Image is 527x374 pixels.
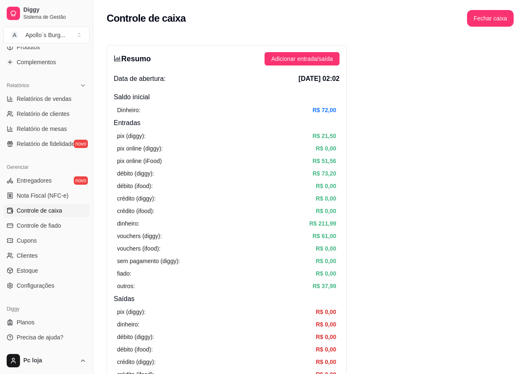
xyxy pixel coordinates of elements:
[3,249,90,262] a: Clientes
[309,219,336,228] article: R$ 211,99
[117,181,153,191] article: débito (ifood):
[117,231,162,241] article: vouchers (diggy):
[3,234,90,247] a: Cupons
[316,194,336,203] article: R$ 0,00
[312,105,336,115] article: R$ 72,00
[312,156,336,166] article: R$ 51,56
[17,266,38,275] span: Estoque
[117,256,180,266] article: sem pagamento (diggy):
[114,53,151,65] h3: Resumo
[316,244,336,253] article: R$ 0,00
[117,105,140,115] article: Dinheiro:
[3,55,90,69] a: Complementos
[23,357,76,364] span: Pc loja
[312,231,336,241] article: R$ 61,00
[17,251,38,260] span: Clientes
[107,12,186,25] h2: Controle de caixa
[25,31,65,39] div: Apollo´s Burg ...
[3,264,90,277] a: Estoque
[316,206,336,216] article: R$ 0,00
[3,219,90,232] a: Controle de fiado
[114,118,340,128] h4: Entradas
[3,351,90,371] button: Pc loja
[3,331,90,344] a: Precisa de ajuda?
[114,294,340,304] h4: Saídas
[467,10,514,27] button: Fechar caixa
[312,131,336,141] article: R$ 21,50
[271,54,333,63] span: Adicionar entrada/saída
[316,345,336,354] article: R$ 0,00
[17,125,67,133] span: Relatório de mesas
[17,236,37,245] span: Cupons
[17,333,63,341] span: Precisa de ajuda?
[312,281,336,291] article: R$ 37,99
[316,269,336,278] article: R$ 0,00
[316,320,336,329] article: R$ 0,00
[114,92,340,102] h4: Saldo inícial
[117,345,153,354] article: débito (ifood):
[17,140,75,148] span: Relatório de fidelidade
[117,307,145,316] article: pix (diggy):
[316,332,336,341] article: R$ 0,00
[117,269,131,278] article: fiado:
[3,279,90,292] a: Configurações
[7,82,29,89] span: Relatórios
[117,206,154,216] article: crédito (ifood):
[3,27,90,43] button: Select a team
[117,281,135,291] article: outros:
[23,14,86,20] span: Sistema de Gestão
[117,357,156,366] article: crédito (diggy):
[316,144,336,153] article: R$ 0,00
[117,169,154,178] article: débito (diggy):
[23,6,86,14] span: Diggy
[117,320,140,329] article: dinheiro:
[117,332,154,341] article: débito (diggy):
[3,137,90,151] a: Relatório de fidelidadenovo
[312,169,336,178] article: R$ 73,20
[299,74,340,84] span: [DATE] 02:02
[3,174,90,187] a: Entregadoresnovo
[117,244,160,253] article: vouchers (ifood):
[114,74,166,84] span: Data de abertura:
[3,122,90,136] a: Relatório de mesas
[316,357,336,366] article: R$ 0,00
[117,219,140,228] article: dinheiro:
[316,181,336,191] article: R$ 0,00
[17,318,35,326] span: Planos
[3,3,90,23] a: DiggySistema de Gestão
[316,256,336,266] article: R$ 0,00
[316,307,336,316] article: R$ 0,00
[117,131,145,141] article: pix (diggy):
[117,144,163,153] article: pix online (diggy):
[17,281,54,290] span: Configurações
[17,221,61,230] span: Controle de fiado
[114,55,121,62] span: bar-chart
[3,161,90,174] div: Gerenciar
[17,110,70,118] span: Relatório de clientes
[17,43,40,51] span: Produtos
[17,58,56,66] span: Complementos
[17,191,68,200] span: Nota Fiscal (NFC-e)
[3,189,90,202] a: Nota Fiscal (NFC-e)
[17,176,52,185] span: Entregadores
[3,107,90,120] a: Relatório de clientes
[265,52,340,65] button: Adicionar entrada/saída
[117,194,156,203] article: crédito (diggy):
[3,302,90,316] div: Diggy
[117,156,162,166] article: pix online (iFood)
[17,95,72,103] span: Relatórios de vendas
[10,31,19,39] span: A
[3,40,90,54] a: Produtos
[3,316,90,329] a: Planos
[3,204,90,217] a: Controle de caixa
[3,92,90,105] a: Relatórios de vendas
[17,206,62,215] span: Controle de caixa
